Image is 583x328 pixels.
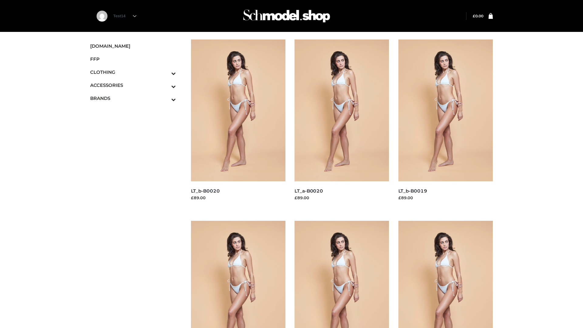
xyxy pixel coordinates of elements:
span: ACCESSORIES [90,82,176,89]
bdi: 0.00 [473,14,483,18]
span: £ [473,14,475,18]
a: Read more [398,202,421,207]
button: Toggle Submenu [155,92,176,105]
div: £89.00 [295,195,389,201]
div: £89.00 [398,195,493,201]
a: LT_b-B0019 [398,188,427,194]
a: CLOTHINGToggle Submenu [90,66,176,79]
span: CLOTHING [90,69,176,76]
a: LT_a-B0020 [295,188,323,194]
span: FFP [90,56,176,63]
a: £0.00 [473,14,483,18]
a: Read more [191,202,213,207]
span: BRANDS [90,95,176,102]
div: £89.00 [191,195,286,201]
a: BRANDSToggle Submenu [90,92,176,105]
button: Toggle Submenu [155,66,176,79]
a: Read more [295,202,317,207]
a: LT_b-B0020 [191,188,220,194]
a: ACCESSORIESToggle Submenu [90,79,176,92]
span: [DOMAIN_NAME] [90,43,176,50]
img: Schmodel Admin 964 [241,4,332,28]
a: [DOMAIN_NAME] [90,39,176,53]
a: FFP [90,53,176,66]
a: Test14 [113,14,136,18]
button: Toggle Submenu [155,79,176,92]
